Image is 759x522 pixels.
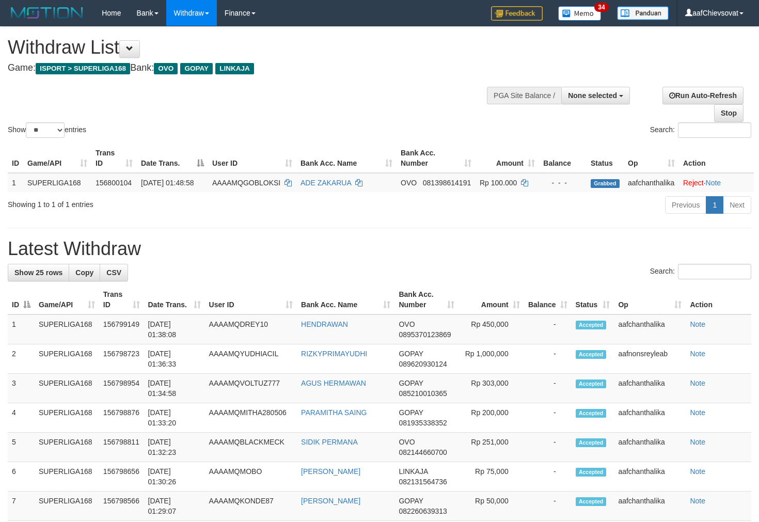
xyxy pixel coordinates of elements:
th: Action [686,285,751,314]
span: Accepted [576,350,607,359]
td: - [524,492,572,521]
th: Date Trans.: activate to sort column descending [137,144,208,173]
div: PGA Site Balance / [487,87,561,104]
td: 156798811 [99,433,144,462]
td: aafchanthalika [614,314,686,344]
span: None selected [568,91,617,100]
span: ISPORT > SUPERLIGA168 [36,63,130,74]
td: - [524,374,572,403]
td: 7 [8,492,35,521]
a: 1 [706,196,723,214]
a: Note [690,379,705,387]
td: 6 [8,462,35,492]
a: Copy [69,264,100,281]
img: Button%20Memo.svg [558,6,602,21]
td: SUPERLIGA168 [35,462,99,492]
span: Copy 081398614191 to clipboard [423,179,471,187]
div: - - - [543,178,582,188]
th: Amount: activate to sort column ascending [476,144,539,173]
a: Note [706,179,721,187]
span: GOPAY [399,408,423,417]
h1: Withdraw List [8,37,496,58]
td: 4 [8,403,35,433]
th: ID [8,144,23,173]
td: Rp 50,000 [458,492,524,521]
td: 3 [8,374,35,403]
a: Next [723,196,751,214]
th: User ID: activate to sort column ascending [205,285,297,314]
td: [DATE] 01:29:07 [144,492,205,521]
a: Reject [683,179,704,187]
td: aafchanthalika [614,492,686,521]
td: SUPERLIGA168 [35,492,99,521]
td: Rp 200,000 [458,403,524,433]
span: 34 [594,3,608,12]
td: 5 [8,433,35,462]
td: AAAAMQYUDHIACIL [205,344,297,374]
span: Accepted [576,321,607,329]
td: - [524,403,572,433]
span: GOPAY [399,350,423,358]
td: SUPERLIGA168 [23,173,91,192]
td: Rp 450,000 [458,314,524,344]
label: Search: [650,264,751,279]
td: [DATE] 01:36:33 [144,344,205,374]
img: Feedback.jpg [491,6,543,21]
span: Accepted [576,409,607,418]
td: [DATE] 01:30:26 [144,462,205,492]
a: Note [690,350,705,358]
td: - [524,344,572,374]
label: Show entries [8,122,86,138]
span: CSV [106,268,121,277]
th: Balance: activate to sort column ascending [524,285,572,314]
td: Rp 75,000 [458,462,524,492]
td: 156798723 [99,344,144,374]
td: aafchanthalika [624,173,679,192]
span: Rp 100.000 [480,179,517,187]
span: Accepted [576,497,607,506]
span: AAAAMQGOBLOKSI [212,179,280,187]
th: Game/API: activate to sort column ascending [35,285,99,314]
img: panduan.png [617,6,669,20]
th: Bank Acc. Number: activate to sort column ascending [397,144,476,173]
td: AAAAMQVOLTUZ777 [205,374,297,403]
td: 156798656 [99,462,144,492]
span: [DATE] 01:48:58 [141,179,194,187]
label: Search: [650,122,751,138]
a: Stop [714,104,744,122]
td: - [524,433,572,462]
td: [DATE] 01:38:08 [144,314,205,344]
a: AGUS HERMAWAN [301,379,366,387]
a: ADE ZAKARUA [301,179,351,187]
td: AAAAMQKONDE87 [205,492,297,521]
a: Note [690,438,705,446]
td: 156799149 [99,314,144,344]
span: Accepted [576,379,607,388]
a: Previous [665,196,706,214]
span: GOPAY [399,379,423,387]
th: ID: activate to sort column descending [8,285,35,314]
td: [DATE] 01:34:58 [144,374,205,403]
a: RIZKYPRIMAYUDHI [301,350,367,358]
span: OVO [399,320,415,328]
td: aafchanthalika [614,403,686,433]
a: Run Auto-Refresh [662,87,744,104]
select: Showentries [26,122,65,138]
a: Note [690,497,705,505]
td: 156798954 [99,374,144,403]
a: CSV [100,264,128,281]
th: Game/API: activate to sort column ascending [23,144,91,173]
div: Showing 1 to 1 of 1 entries [8,195,309,210]
span: Copy [75,268,93,277]
th: Balance [539,144,587,173]
th: Amount: activate to sort column ascending [458,285,524,314]
a: HENDRAWAN [301,320,348,328]
th: Op: activate to sort column ascending [614,285,686,314]
span: OVO [399,438,415,446]
span: LINKAJA [215,63,254,74]
span: Copy 085210010365 to clipboard [399,389,447,398]
th: Status [587,144,624,173]
td: 2 [8,344,35,374]
td: SUPERLIGA168 [35,344,99,374]
th: Op: activate to sort column ascending [624,144,679,173]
